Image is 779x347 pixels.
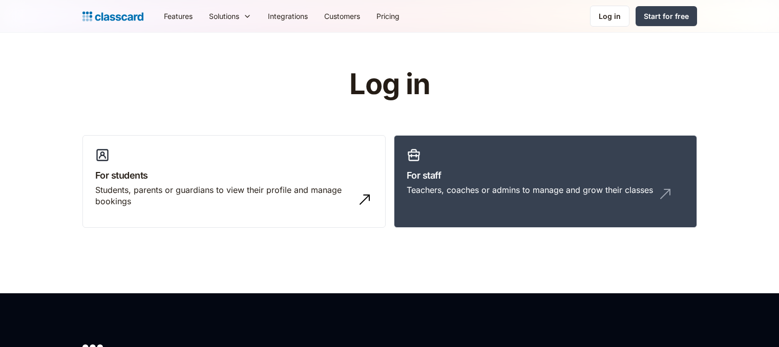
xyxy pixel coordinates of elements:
[201,5,260,28] div: Solutions
[407,168,684,182] h3: For staff
[599,11,621,21] div: Log in
[260,5,316,28] a: Integrations
[209,11,239,21] div: Solutions
[368,5,408,28] a: Pricing
[636,6,697,26] a: Start for free
[227,69,552,100] h1: Log in
[95,168,373,182] h3: For students
[95,184,352,207] div: Students, parents or guardians to view their profile and manage bookings
[82,9,143,24] a: home
[407,184,653,196] div: Teachers, coaches or admins to manage and grow their classes
[316,5,368,28] a: Customers
[82,135,386,228] a: For studentsStudents, parents or guardians to view their profile and manage bookings
[644,11,689,21] div: Start for free
[590,6,629,27] a: Log in
[394,135,697,228] a: For staffTeachers, coaches or admins to manage and grow their classes
[156,5,201,28] a: Features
